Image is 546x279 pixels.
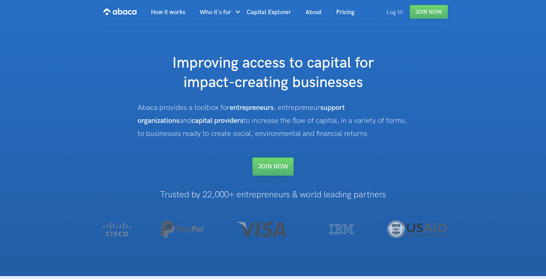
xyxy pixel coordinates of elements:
[252,158,294,176] a: Join NOW
[138,101,408,140] div: Abaca provides a toolbox for , entrepreneur and to increase the flow of capital, in a variety of ...
[191,116,243,125] strong: capital providers
[82,190,464,199] h1: Trusted by 22,000+ entrepreneurs & world leading partners
[410,5,448,19] a: Join Now
[129,53,417,93] h1: Improving access to capital for impact-creating businesses
[103,6,136,17] img: Abaca logo
[230,103,274,112] strong: entrepreneurs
